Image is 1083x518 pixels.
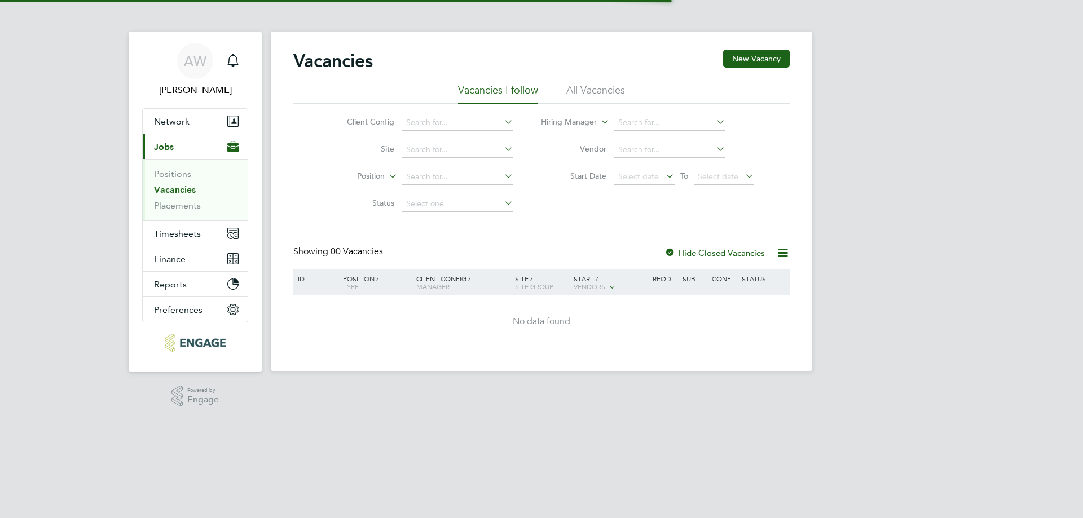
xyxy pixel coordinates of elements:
span: Select date [698,171,738,181]
div: Position / [334,269,413,296]
button: Preferences [143,297,248,322]
button: Reports [143,272,248,296]
input: Search for... [402,115,513,131]
label: Start Date [541,171,606,181]
div: Showing [293,246,385,258]
div: Client Config / [413,269,512,296]
a: Vacancies [154,184,196,195]
input: Search for... [402,142,513,158]
div: Site / [512,269,571,296]
div: ID [295,269,334,288]
a: Positions [154,169,191,179]
img: konnectrecruit-logo-retina.png [165,334,225,352]
nav: Main navigation [129,32,262,372]
div: No data found [295,316,788,327]
span: Select date [618,171,659,181]
input: Search for... [614,142,725,158]
label: Site [329,144,394,154]
label: Hide Closed Vacancies [664,247,765,258]
button: Finance [143,246,248,271]
li: All Vacancies [566,83,625,104]
span: Reports [154,279,187,290]
button: Timesheets [143,221,248,246]
span: Vendors [574,282,605,291]
span: Jobs [154,141,174,152]
span: Finance [154,254,186,264]
input: Select one [402,196,513,212]
a: Go to home page [142,334,248,352]
span: Alice Watts [142,83,248,97]
div: Reqd [650,269,679,288]
span: Powered by [187,386,219,395]
button: Jobs [143,134,248,159]
span: Network [154,116,190,127]
span: Timesheets [154,228,201,239]
span: Manager [416,282,450,291]
span: AW [184,54,206,68]
div: Status [739,269,788,288]
button: Network [143,109,248,134]
span: Type [343,282,359,291]
input: Search for... [614,115,725,131]
label: Status [329,198,394,208]
a: AW[PERSON_NAME] [142,43,248,97]
a: Placements [154,200,201,211]
span: Engage [187,395,219,405]
span: Preferences [154,304,202,315]
div: Jobs [143,159,248,220]
a: Powered byEngage [171,386,219,407]
button: New Vacancy [723,50,790,68]
div: Sub [680,269,709,288]
span: 00 Vacancies [331,246,383,257]
li: Vacancies I follow [458,83,538,104]
div: Conf [709,269,738,288]
label: Hiring Manager [532,117,597,128]
label: Vendor [541,144,606,154]
input: Search for... [402,169,513,185]
label: Client Config [329,117,394,127]
label: Position [320,171,385,182]
div: Start / [571,269,650,297]
h2: Vacancies [293,50,373,72]
span: Site Group [515,282,553,291]
span: To [677,169,692,183]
